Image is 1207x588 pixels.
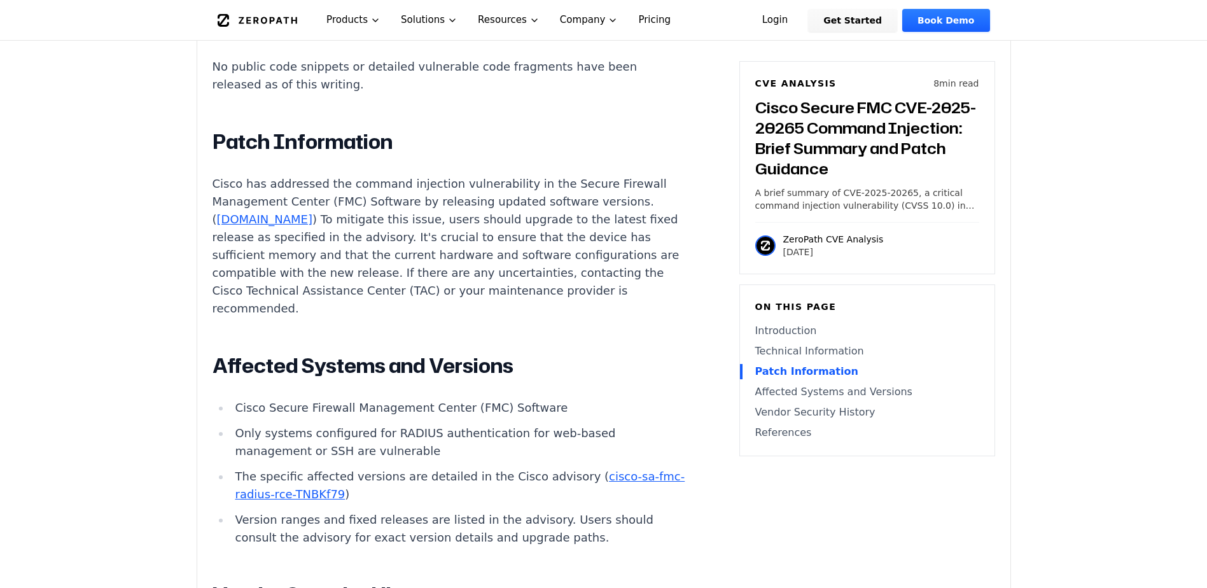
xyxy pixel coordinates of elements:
a: Vendor Security History [755,405,979,420]
a: References [755,425,979,440]
li: Only systems configured for RADIUS authentication for web-based management or SSH are vulnerable [230,424,686,460]
h3: Cisco Secure FMC CVE-2025-20265 Command Injection: Brief Summary and Patch Guidance [755,97,979,179]
h2: Affected Systems and Versions [213,353,686,379]
h6: On this page [755,300,979,313]
img: ZeroPath CVE Analysis [755,235,776,256]
a: Technical Information [755,344,979,359]
p: [DATE] [783,246,884,258]
a: Introduction [755,323,979,339]
h6: CVE Analysis [755,77,837,90]
a: [DOMAIN_NAME] [217,213,312,226]
li: The specific affected versions are detailed in the Cisco advisory ( ) [230,468,686,503]
li: Cisco Secure Firewall Management Center (FMC) Software [230,399,686,417]
p: No public code snippets or detailed vulnerable code fragments have been released as of this writing. [213,58,686,94]
p: A brief summary of CVE-2025-20265, a critical command injection vulnerability (CVSS 10.0) in Cisc... [755,186,979,212]
p: Cisco has addressed the command injection vulnerability in the Secure Firewall Management Center ... [213,175,686,318]
p: 8 min read [933,77,979,90]
p: ZeroPath CVE Analysis [783,233,884,246]
li: Version ranges and fixed releases are listed in the advisory. Users should consult the advisory f... [230,511,686,547]
a: Affected Systems and Versions [755,384,979,400]
a: cisco-sa-fmc-radius-rce-TNBKf79 [235,470,685,501]
h2: Patch Information [213,129,686,155]
a: Book Demo [902,9,989,32]
a: Get Started [808,9,897,32]
a: Login [747,9,804,32]
a: Patch Information [755,364,979,379]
